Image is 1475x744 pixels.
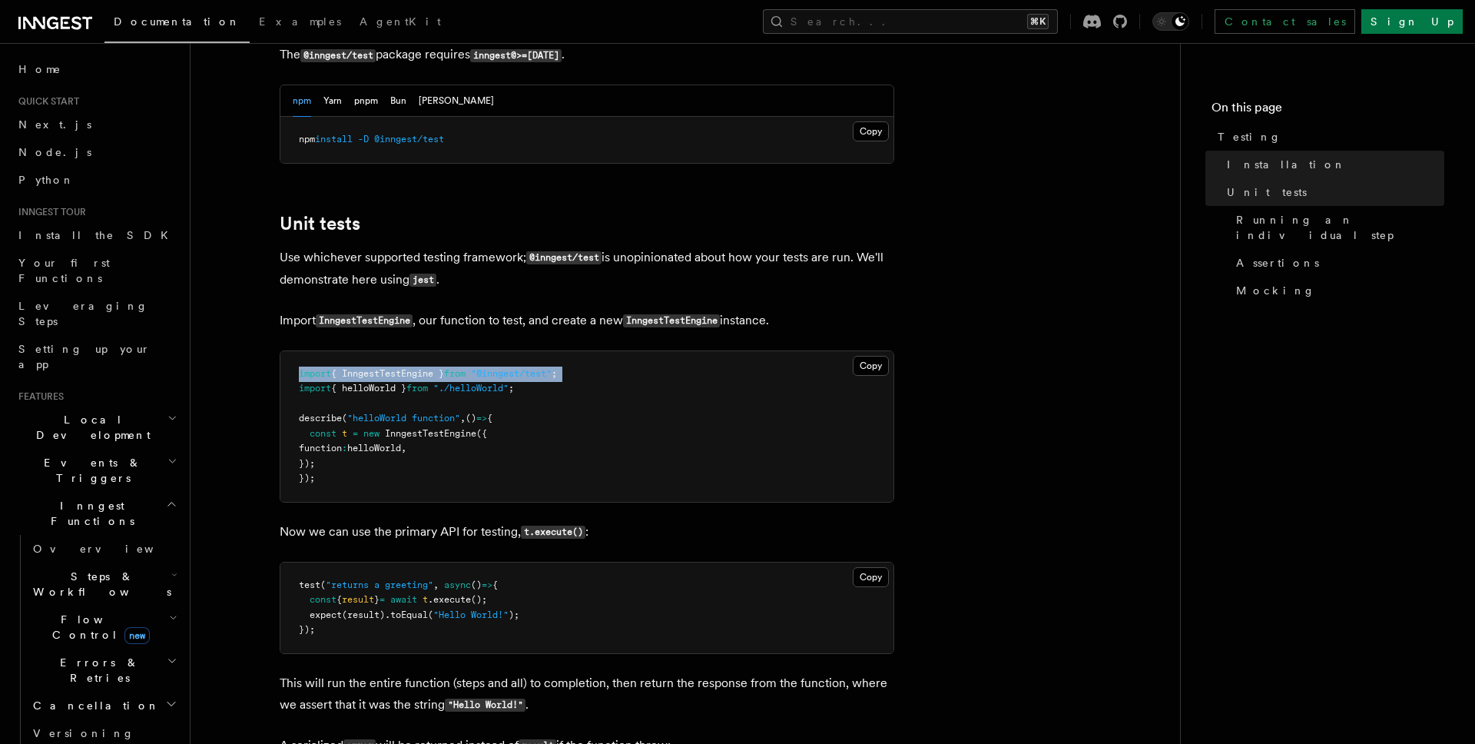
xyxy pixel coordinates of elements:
[299,580,320,590] span: test
[487,413,492,423] span: {
[342,428,347,439] span: t
[342,594,374,605] span: result
[342,413,347,423] span: (
[853,356,889,376] button: Copy
[1236,255,1319,271] span: Assertions
[18,61,61,77] span: Home
[347,413,460,423] span: "helloWorld function"
[460,413,466,423] span: ,
[27,606,181,649] button: Flow Controlnew
[293,85,311,117] button: npm
[623,314,720,327] code: InngestTestEngine
[259,15,341,28] span: Examples
[492,580,498,590] span: {
[299,473,315,483] span: });
[853,567,889,587] button: Copy
[1027,14,1049,29] kbd: ⌘K
[27,692,181,719] button: Cancellation
[33,543,191,555] span: Overview
[1221,178,1444,206] a: Unit tests
[374,134,444,144] span: @inngest/test
[401,443,406,453] span: ,
[12,55,181,83] a: Home
[1221,151,1444,178] a: Installation
[12,166,181,194] a: Python
[354,85,378,117] button: pnpm
[347,443,401,453] span: helloWorld
[476,413,487,423] span: =>
[27,612,169,643] span: Flow Control
[12,138,181,166] a: Node.js
[390,594,417,605] span: await
[300,49,376,62] code: @inngest/test
[1230,277,1444,304] a: Mocking
[299,458,315,469] span: });
[482,580,492,590] span: =>
[12,206,86,218] span: Inngest tour
[331,368,444,379] span: { InngestTestEngine }
[320,580,326,590] span: (
[310,594,336,605] span: const
[280,521,894,543] p: Now we can use the primary API for testing, :
[12,406,181,449] button: Local Development
[476,428,487,439] span: ({
[360,15,441,28] span: AgentKit
[299,443,342,453] span: function
[331,383,406,394] span: { helloWorld }
[12,492,181,535] button: Inngest Functions
[1215,9,1355,34] a: Contact sales
[444,580,471,590] span: async
[12,390,64,403] span: Features
[358,134,369,144] span: -D
[1211,98,1444,123] h4: On this page
[27,649,181,692] button: Errors & Retries
[444,368,466,379] span: from
[409,274,436,287] code: jest
[316,314,413,327] code: InngestTestEngine
[27,569,171,600] span: Steps & Workflows
[374,594,380,605] span: }
[428,594,471,605] span: .execute
[763,9,1058,34] button: Search...⌘K
[299,413,342,423] span: describe
[315,134,353,144] span: install
[342,609,385,620] span: (result)
[27,698,160,713] span: Cancellation
[380,594,385,605] span: =
[552,368,557,379] span: ;
[250,5,350,42] a: Examples
[1236,212,1444,243] span: Running an individual step
[1230,206,1444,249] a: Running an individual step
[12,455,167,486] span: Events & Triggers
[27,535,181,563] a: Overview
[280,247,894,291] p: Use whichever supported testing framework; is unopinionated about how your tests are run. We'll d...
[12,95,79,108] span: Quick start
[124,627,150,644] span: new
[280,673,894,716] p: This will run the entire function (steps and all) to completion, then return the response from th...
[385,609,428,620] span: .toEqual
[299,383,331,394] span: import
[12,449,181,492] button: Events & Triggers
[114,15,240,28] span: Documentation
[363,428,380,439] span: new
[385,428,476,439] span: InngestTestEngine
[18,300,148,327] span: Leveraging Steps
[406,383,428,394] span: from
[27,655,167,686] span: Errors & Retries
[323,85,342,117] button: Yarn
[1218,129,1281,144] span: Testing
[310,428,336,439] span: const
[299,134,315,144] span: npm
[471,580,482,590] span: ()
[433,383,509,394] span: "./helloWorld"
[419,85,494,117] button: [PERSON_NAME]
[470,49,562,62] code: inngest@>=[DATE]
[12,221,181,249] a: Install the SDK
[342,443,347,453] span: :
[33,727,134,739] span: Versioning
[433,580,439,590] span: ,
[390,85,406,117] button: Bun
[27,563,181,606] button: Steps & Workflows
[12,111,181,138] a: Next.js
[526,251,602,264] code: @inngest/test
